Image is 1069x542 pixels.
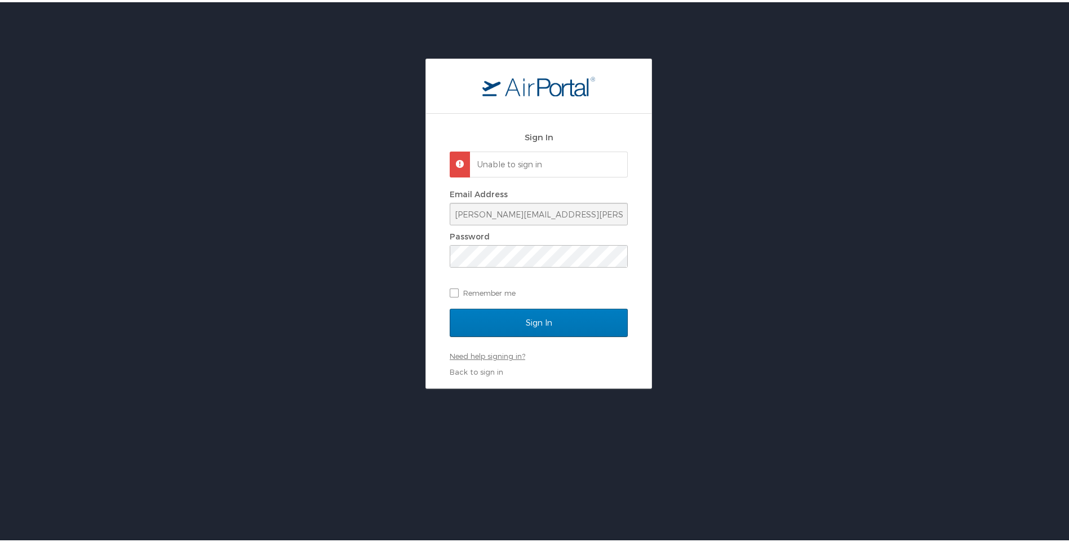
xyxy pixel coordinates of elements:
label: Remember me [450,282,628,299]
img: logo [482,74,595,94]
label: Email Address [450,187,508,197]
h2: Sign In [450,128,628,141]
p: Unable to sign in [477,157,617,168]
a: Back to sign in [450,365,503,374]
a: Need help signing in? [450,349,525,358]
label: Password [450,229,490,239]
input: Sign In [450,306,628,335]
